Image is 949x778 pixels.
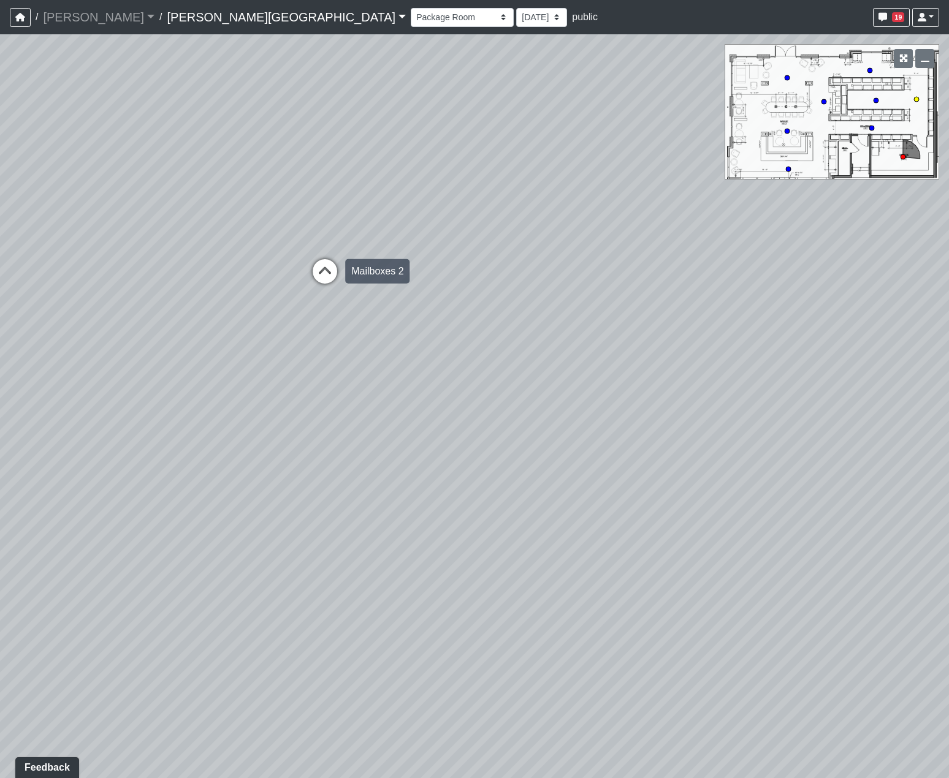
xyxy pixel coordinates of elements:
[873,8,910,27] button: 19
[572,12,598,22] span: public
[43,5,154,29] a: [PERSON_NAME]
[31,5,43,29] span: /
[167,5,406,29] a: [PERSON_NAME][GEOGRAPHIC_DATA]
[9,753,82,778] iframe: Ybug feedback widget
[345,259,410,284] div: Mailboxes 2
[892,12,904,22] span: 19
[154,5,167,29] span: /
